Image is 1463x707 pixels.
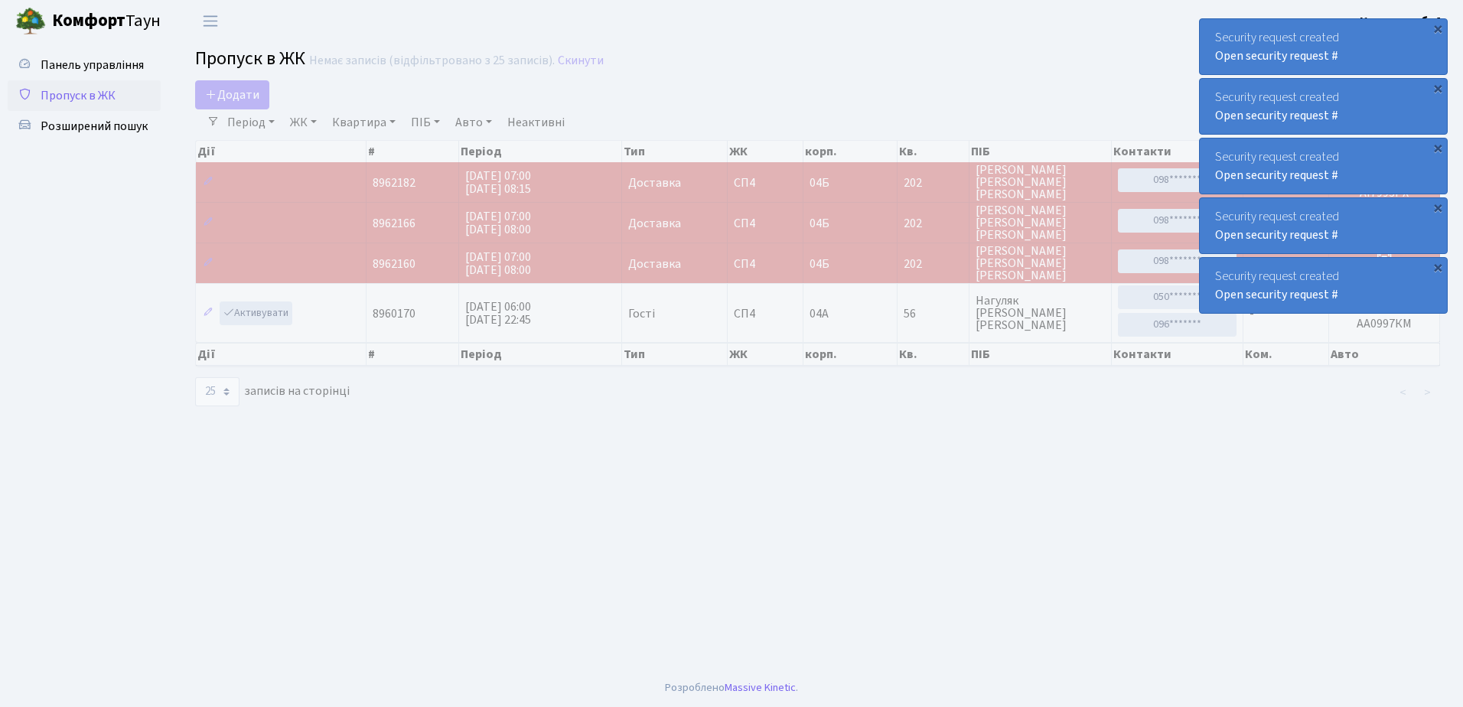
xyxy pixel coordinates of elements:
a: ПІБ [405,109,446,135]
a: Open security request # [1215,167,1338,184]
img: logo.png [15,6,46,37]
a: Open security request # [1215,226,1338,243]
span: 04Б [810,215,829,232]
span: [DATE] 07:00 [DATE] 08:00 [465,249,531,279]
span: [DATE] 07:00 [DATE] 08:15 [465,168,531,197]
span: Панель управління [41,57,144,73]
th: Тип [622,343,727,366]
th: ПІБ [969,141,1113,162]
th: Ком. [1243,343,1329,366]
span: Таун [52,8,161,34]
div: Security request created [1200,19,1447,74]
th: ЖК [728,343,803,366]
span: СП4 [734,177,797,189]
th: Дії [196,141,367,162]
th: Кв. [898,343,969,366]
span: Додати [205,86,259,103]
span: 8962166 [373,215,415,232]
span: 04А [810,305,829,322]
a: Скинути [558,54,604,68]
span: 202 [904,258,963,270]
th: # [367,141,459,162]
th: Авто [1329,343,1440,366]
a: Massive Kinetic [725,679,796,696]
div: Немає записів (відфільтровано з 25 записів). [309,54,555,68]
th: Період [459,343,622,366]
a: Авто [449,109,498,135]
a: Квартира [326,109,402,135]
span: Доставка [628,258,681,270]
h5: АА0997КМ [1335,317,1433,331]
button: Переключити навігацію [191,8,230,34]
th: Контакти [1112,141,1243,162]
span: 8962160 [373,256,415,272]
span: Розширений пошук [41,118,148,135]
a: Open security request # [1215,286,1338,303]
span: СП4 [734,308,797,320]
span: СП4 [734,217,797,230]
div: × [1430,21,1445,36]
a: Open security request # [1215,47,1338,64]
span: Пропуск в ЖК [41,87,116,104]
span: [DATE] 06:00 [DATE] 22:45 [465,298,531,328]
th: Кв. [898,141,969,162]
a: Розширений пошук [8,111,161,142]
a: Панель управління [8,50,161,80]
span: 8960170 [373,305,415,322]
a: Консьєрж б. 4. [1360,12,1445,31]
div: × [1430,140,1445,155]
span: [PERSON_NAME] [PERSON_NAME] [PERSON_NAME] [976,204,1106,241]
b: Консьєрж б. 4. [1360,13,1445,30]
a: Активувати [220,301,292,325]
a: ЖК [284,109,323,135]
th: # [367,343,459,366]
th: корп. [803,141,898,162]
span: СП4 [734,258,797,270]
div: Security request created [1200,198,1447,253]
a: Період [221,109,281,135]
span: Пропуск в ЖК [195,45,305,72]
span: 202 [904,177,963,189]
span: 56 [904,308,963,320]
th: ПІБ [969,343,1113,366]
th: Період [459,141,622,162]
span: Доставка [628,177,681,189]
div: Розроблено . [665,679,798,696]
span: Гості [628,308,655,320]
a: Неактивні [501,109,571,135]
span: 202 [904,217,963,230]
th: Дії [196,343,367,366]
span: 04Б [810,256,829,272]
span: Доставка [628,217,681,230]
a: Додати [195,80,269,109]
span: [PERSON_NAME] [PERSON_NAME] [PERSON_NAME] [976,164,1106,200]
div: Security request created [1200,138,1447,194]
span: [PERSON_NAME] [PERSON_NAME] [PERSON_NAME] [976,245,1106,282]
div: × [1430,259,1445,275]
span: [DATE] 07:00 [DATE] 08:00 [465,208,531,238]
div: Security request created [1200,79,1447,134]
label: записів на сторінці [195,377,350,406]
a: Open security request # [1215,107,1338,124]
th: Контакти [1112,343,1243,366]
div: Security request created [1200,258,1447,313]
a: Пропуск в ЖК [8,80,161,111]
span: Нагуляк [PERSON_NAME] [PERSON_NAME] [976,295,1106,331]
th: ЖК [728,141,803,162]
div: × [1430,200,1445,215]
b: Комфорт [52,8,125,33]
th: Тип [622,141,727,162]
select: записів на сторінці [195,377,239,406]
span: 04Б [810,174,829,191]
span: 8962182 [373,174,415,191]
th: корп. [803,343,898,366]
div: × [1430,80,1445,96]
